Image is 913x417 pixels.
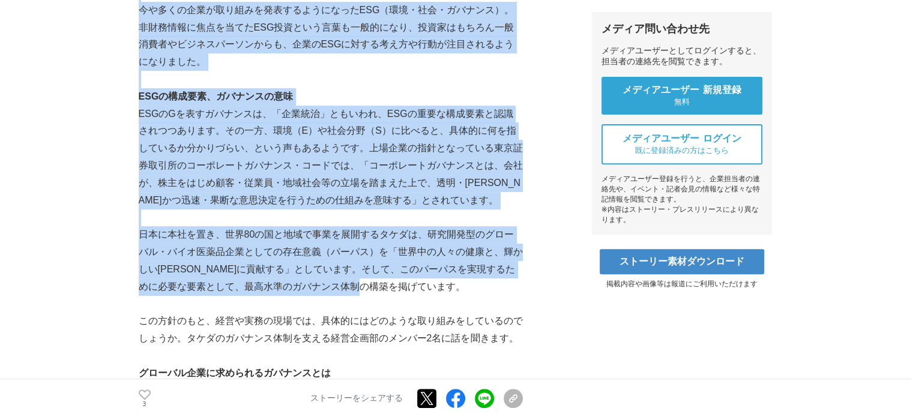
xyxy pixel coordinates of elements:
[139,2,523,71] p: 今や多くの企業が取り組みを発表するようになったESG（環境・社会・ガバナンス）。非財務情報に焦点を当てたESG投資という言葉も一般的になり、投資家はもちろん一般消費者やビジネスパーソンからも、企...
[592,279,772,289] p: 掲載内容や画像等は報道にご利用いただけます
[601,77,762,115] a: メディアユーザー 新規登録 無料
[139,401,151,407] p: 3
[139,106,523,209] p: ESGのGを表すガバナンスは、「企業統治」ともいわれ、ESGの重要な構成要素と認識されつつあります。その一方、環境（E）や社会分野（S）に比べると、具体的に何を指しているか分かりづらい、という声...
[601,22,762,36] div: メディア問い合わせ先
[622,84,741,97] span: メディアユーザー 新規登録
[622,133,741,145] span: メディアユーザー ログイン
[635,145,729,156] span: 既に登録済みの方はこちら
[601,46,762,67] div: メディアユーザーとしてログインすると、担当者の連絡先を閲覧できます。
[139,91,294,101] strong: ESGの構成要素、ガバナンスの意味
[601,124,762,164] a: メディアユーザー ログイン 既に登録済みの方はこちら
[601,174,762,225] div: メディアユーザー登録を行うと、企業担当者の連絡先や、イベント・記者会見の情報など様々な特記情報を閲覧できます。 ※内容はストーリー・プレスリリースにより異なります。
[674,97,690,107] span: 無料
[139,368,331,378] strong: グローバル企業に求められるガバナンスとは
[139,313,523,347] p: この方針のもと、経営や実務の現場では、具体的にはどのような取り組みをしているのでしょうか。タケダのガバナンス体制を支える経営企画部のメンバー2名に話を聞きます。
[139,226,523,295] p: 日本に本社を置き、世界80の国と地域で事業を展開するタケダは、研究開発型のグローバル・バイオ医薬品企業としての存在意義（パーパス）を「世界中の人々の健康と、輝かしい[PERSON_NAME]に貢...
[310,393,403,404] p: ストーリーをシェアする
[600,249,764,274] a: ストーリー素材ダウンロード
